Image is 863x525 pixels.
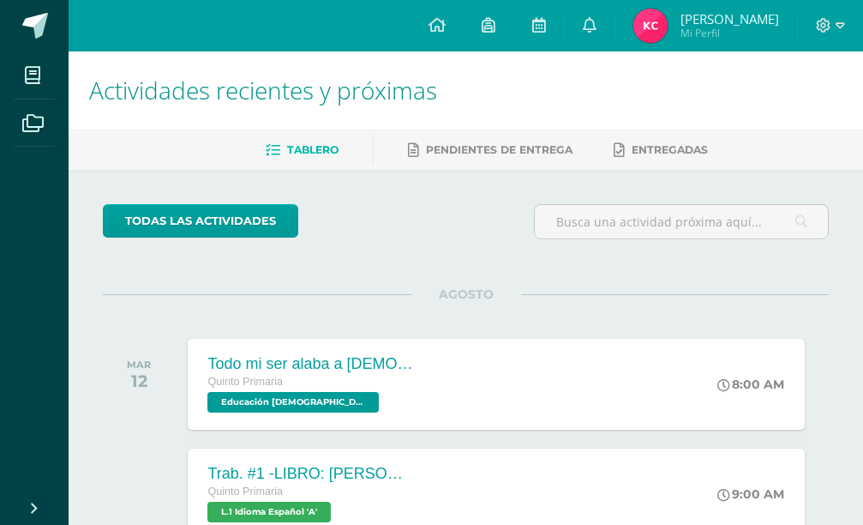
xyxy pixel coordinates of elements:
span: Educación Cristiana 'A' [207,392,379,413]
span: [PERSON_NAME] [680,10,779,27]
div: 12 [127,371,151,391]
input: Busca una actividad próxima aquí... [535,205,828,238]
span: Mi Perfil [680,26,779,40]
img: 5e4ffb88585d40087ce69711d9059c0b.png [633,9,668,43]
a: Pendientes de entrega [408,136,572,164]
a: todas las Actividades [103,204,298,238]
div: Todo mi ser alaba a [DEMOGRAPHIC_DATA] [207,355,413,373]
span: Actividades recientes y próximas [89,74,437,106]
a: Entregadas [614,136,708,164]
span: Tablero [287,143,339,156]
span: Pendientes de entrega [426,143,572,156]
div: Trab. #1 -LIBRO: [PERSON_NAME] EL DIBUJANTE [207,465,413,483]
span: AGOSTO [411,287,521,302]
span: Entregadas [632,143,708,156]
div: 8:00 AM [717,377,784,392]
span: Quinto Primaria [207,486,283,498]
div: MAR [127,359,151,371]
span: Quinto Primaria [207,376,283,388]
a: Tablero [266,136,339,164]
div: 9:00 AM [717,486,784,502]
span: L.1 Idioma Español 'A' [207,502,331,522]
